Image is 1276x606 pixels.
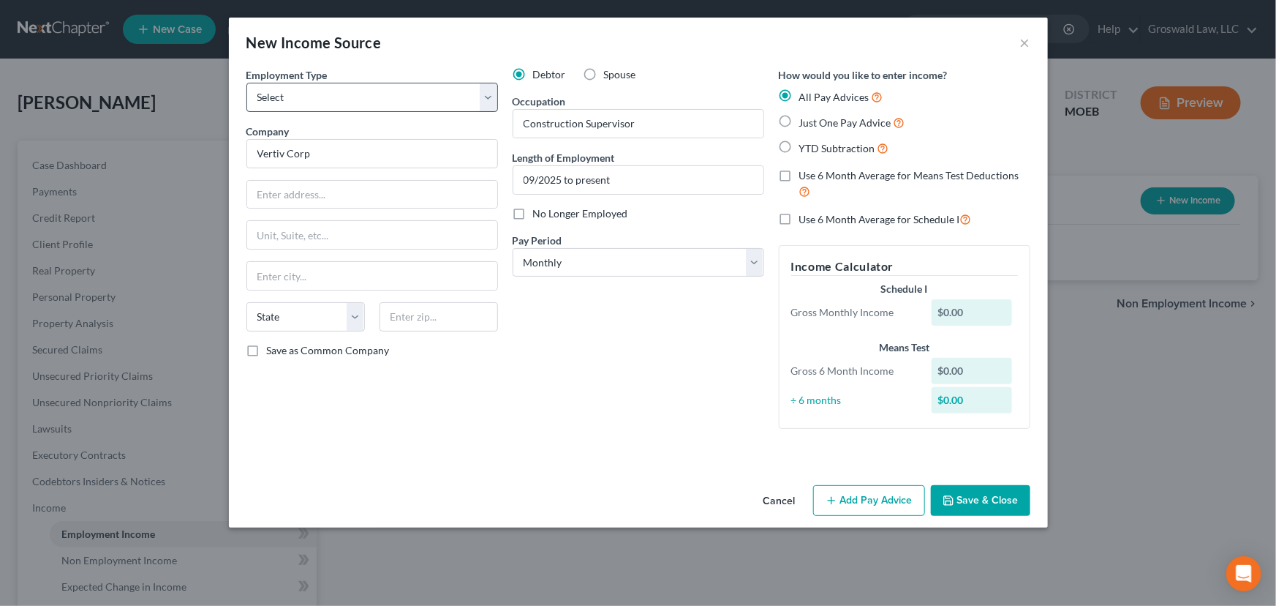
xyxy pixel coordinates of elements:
[791,340,1018,355] div: Means Test
[247,181,497,209] input: Enter address...
[784,305,925,320] div: Gross Monthly Income
[513,94,566,109] label: Occupation
[799,213,960,225] span: Use 6 Month Average for Schedule I
[246,69,328,81] span: Employment Type
[784,364,925,378] div: Gross 6 Month Income
[791,282,1018,296] div: Schedule I
[513,234,562,247] span: Pay Period
[784,393,925,408] div: ÷ 6 months
[246,125,290,138] span: Company
[799,91,869,103] span: All Pay Advices
[1226,556,1261,591] div: Open Intercom Messenger
[799,116,891,129] span: Just One Pay Advice
[931,485,1030,516] button: Save & Close
[604,68,636,81] span: Spouse
[533,207,628,220] span: No Longer Employed
[779,67,948,83] label: How would you like to enter income?
[247,221,497,249] input: Unit, Suite, etc...
[533,68,566,81] span: Debtor
[380,302,498,332] input: Enter zip...
[799,169,1019,182] span: Use 6 Month Average for Means Test Deductions
[246,32,382,53] div: New Income Source
[799,142,875,154] span: YTD Subtraction
[1020,34,1030,51] button: ×
[932,358,1012,384] div: $0.00
[791,258,1018,276] h5: Income Calculator
[752,487,807,516] button: Cancel
[932,299,1012,326] div: $0.00
[246,139,498,168] input: Search company by name...
[932,387,1012,414] div: $0.00
[513,110,763,138] input: --
[267,344,390,356] span: Save as Common Company
[813,485,925,516] button: Add Pay Advice
[247,262,497,290] input: Enter city...
[513,150,615,165] label: Length of Employment
[513,166,763,194] input: ex: 2 years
